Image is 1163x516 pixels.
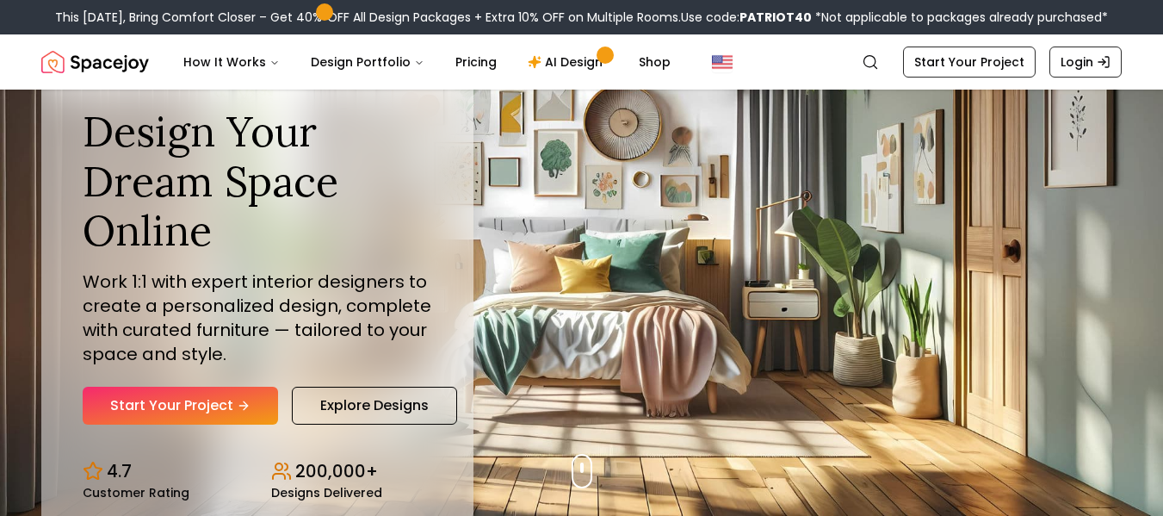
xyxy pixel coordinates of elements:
[295,459,378,483] p: 200,000+
[55,9,1108,26] div: This [DATE], Bring Comfort Closer – Get 40% OFF All Design Packages + Extra 10% OFF on Multiple R...
[681,9,812,26] span: Use code:
[297,45,438,79] button: Design Portfolio
[442,45,510,79] a: Pricing
[107,459,132,483] p: 4.7
[170,45,684,79] nav: Main
[41,45,149,79] a: Spacejoy
[739,9,812,26] b: PATRIOT40
[1049,47,1122,78] a: Login
[41,45,149,79] img: Spacejoy Logo
[812,9,1108,26] span: *Not applicable to packages already purchased*
[271,487,382,499] small: Designs Delivered
[83,487,189,499] small: Customer Rating
[83,107,432,256] h1: Design Your Dream Space Online
[83,270,432,366] p: Work 1:1 with expert interior designers to create a personalized design, complete with curated fu...
[170,45,294,79] button: How It Works
[41,34,1122,90] nav: Global
[625,45,684,79] a: Shop
[83,445,432,499] div: Design stats
[903,47,1036,78] a: Start Your Project
[712,52,733,72] img: United States
[292,387,457,425] a: Explore Designs
[514,45,622,79] a: AI Design
[83,387,278,425] a: Start Your Project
